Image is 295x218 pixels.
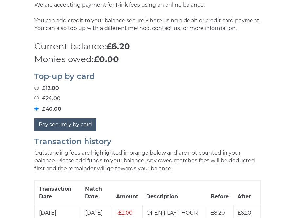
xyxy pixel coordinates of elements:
[94,54,119,64] strong: £0.00
[34,1,261,40] p: We are accepting payment for Rink fees using an online balance. You can add credit to your balanc...
[34,84,59,92] label: £12.00
[116,210,133,216] span: £2.00
[34,107,39,111] input: £40.00
[211,210,225,216] span: £8.20
[34,86,39,90] input: £12.00
[81,181,112,205] th: Match Date
[233,181,260,205] th: After
[106,41,130,52] strong: £6.20
[142,181,207,205] th: Description
[34,96,39,100] input: £24.00
[238,210,251,216] span: £6.20
[35,181,81,205] th: Transaction Date
[34,149,261,173] p: Outstanding fees are highlighted in orange below and are not counted in your balance. Please add ...
[207,181,233,205] th: Before
[34,105,61,113] label: £40.00
[34,95,61,103] label: £24.00
[34,53,261,66] p: Monies owed:
[34,40,261,53] p: Current balance:
[34,137,261,146] h2: Transaction history
[34,118,96,131] button: Pay securely by card
[112,181,142,205] th: Amount
[34,72,261,81] h2: Top-up by card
